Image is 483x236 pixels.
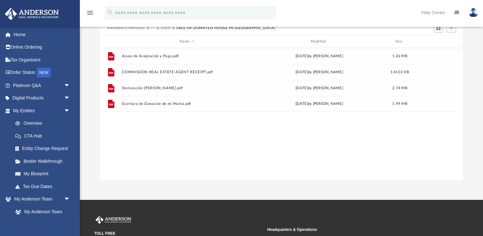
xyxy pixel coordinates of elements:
[9,117,80,130] a: Overview
[4,104,80,117] a: My Entitiesarrow_drop_down
[255,85,384,91] div: by [PERSON_NAME]
[122,70,252,74] button: COMMISSION REAL ESTATE AGENT RECEIPT.pdf
[94,216,133,224] img: Anderson Advisors Platinum Portal
[295,54,308,58] span: [DATE]
[86,9,94,17] i: menu
[255,69,384,75] div: by [PERSON_NAME]
[255,101,384,107] div: by [PERSON_NAME]
[3,8,61,20] img: Anderson Advisors Platinum Portal
[4,79,80,92] a: Platinum Q&Aarrow_drop_down
[4,193,77,206] a: My Anderson Teamarrow_drop_down
[86,12,94,17] a: menu
[122,39,252,44] div: Name
[4,92,80,105] a: Digital Productsarrow_drop_down
[176,25,275,31] button: SALE OF DONATED HOUSE IN [GEOGRAPHIC_DATA]
[100,48,463,181] div: grid
[4,53,80,66] a: Tax Organizers
[392,102,407,106] span: 1.99 MB
[255,53,384,59] div: by [PERSON_NAME]
[415,39,460,44] div: id
[387,39,413,44] div: Size
[122,102,252,106] button: Escritura de Donacion de mi Mamá.pdf
[64,104,77,117] span: arrow_drop_down
[9,155,80,168] a: Binder Walkthrough
[107,25,145,31] button: Viewable-ClientDocs
[295,70,308,74] span: [DATE]
[447,24,456,33] button: Add
[267,227,435,232] small: Headquarters & Operations
[4,28,80,41] a: Home
[254,39,384,44] div: Modified
[107,9,114,16] i: search
[469,8,478,17] img: User Pic
[295,86,308,90] span: [DATE]
[390,70,409,74] span: 124.02 KB
[9,130,80,142] a: CTA Hub
[122,54,252,58] button: Acuse de Aceptación y Pago.pdf
[64,193,77,206] span: arrow_drop_down
[9,168,77,180] a: My Blueprint
[151,25,155,31] button: ···
[295,102,308,106] span: [DATE]
[392,54,407,58] span: 1.26 MB
[4,66,80,79] a: Order StatusNEW
[103,39,119,44] div: id
[4,41,80,54] a: Online Ordering
[161,25,171,31] button: 2024
[122,86,252,90] button: Declaración [PERSON_NAME].pdf
[64,79,77,92] span: arrow_drop_down
[392,86,407,90] span: 2.74 MB
[9,205,73,218] a: My Anderson Team
[37,68,51,77] div: NEW
[434,24,443,33] button: Switch to Grid View
[64,92,77,105] span: arrow_drop_down
[9,180,80,193] a: Tax Due Dates
[9,142,80,155] a: Entity Change Request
